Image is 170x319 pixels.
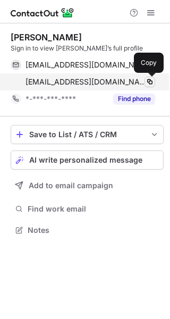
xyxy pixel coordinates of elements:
[28,225,159,235] span: Notes
[25,60,147,70] span: [EMAIL_ADDRESS][DOMAIN_NAME]
[11,150,164,170] button: AI write personalized message
[113,94,155,104] button: Reveal Button
[28,204,159,214] span: Find work email
[11,44,164,53] div: Sign in to view [PERSON_NAME]’s full profile
[11,32,82,43] div: [PERSON_NAME]
[29,156,142,164] span: AI write personalized message
[25,77,147,87] span: [EMAIL_ADDRESS][DOMAIN_NAME]
[11,202,164,216] button: Find work email
[11,6,74,19] img: ContactOut v5.3.10
[11,176,164,195] button: Add to email campaign
[11,125,164,144] button: save-profile-one-click
[29,130,145,139] div: Save to List / ATS / CRM
[29,181,113,190] span: Add to email campaign
[11,223,164,238] button: Notes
